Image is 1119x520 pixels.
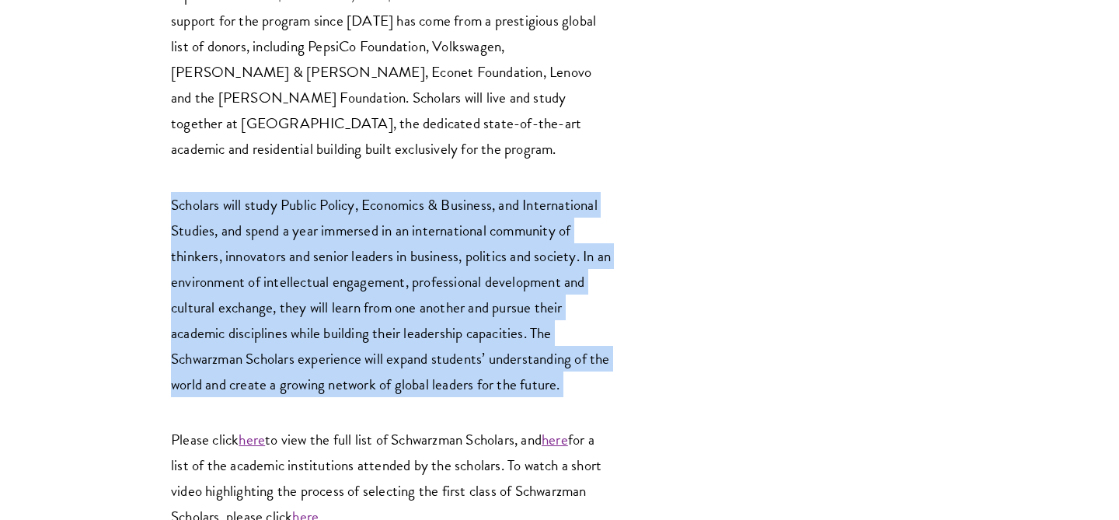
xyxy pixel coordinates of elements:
a: here [239,428,265,451]
p: Scholars will study Public Policy, Economics & Business, and International Studies, and spend a y... [171,192,614,397]
a: here [542,428,568,451]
